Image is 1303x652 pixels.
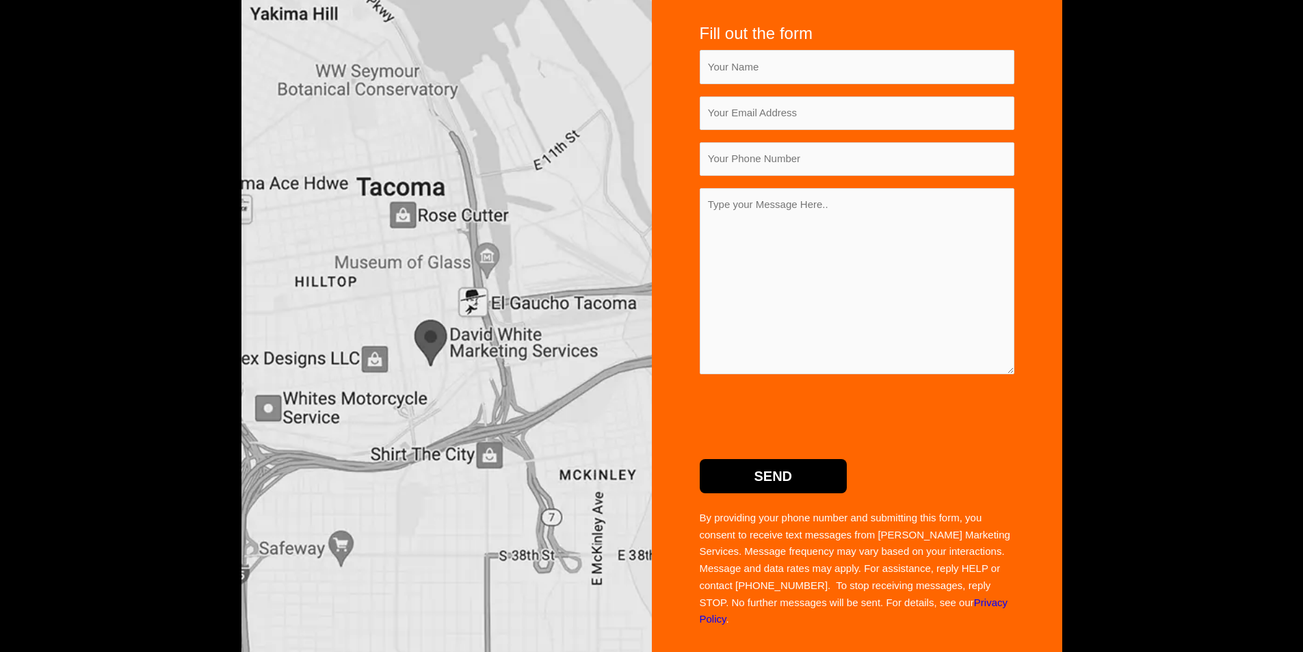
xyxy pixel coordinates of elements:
[700,24,1014,493] form: Contact form
[700,597,1008,625] a: Privacy Policy
[700,510,1014,628] p: By providing your phone number and submitting this form, you consent to receive text messages fro...
[700,459,847,493] input: Send
[700,50,1014,83] input: Your Name
[700,392,908,445] iframe: reCAPTCHA
[700,24,1014,44] h4: Fill out the form
[700,142,1014,176] input: Your Phone Number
